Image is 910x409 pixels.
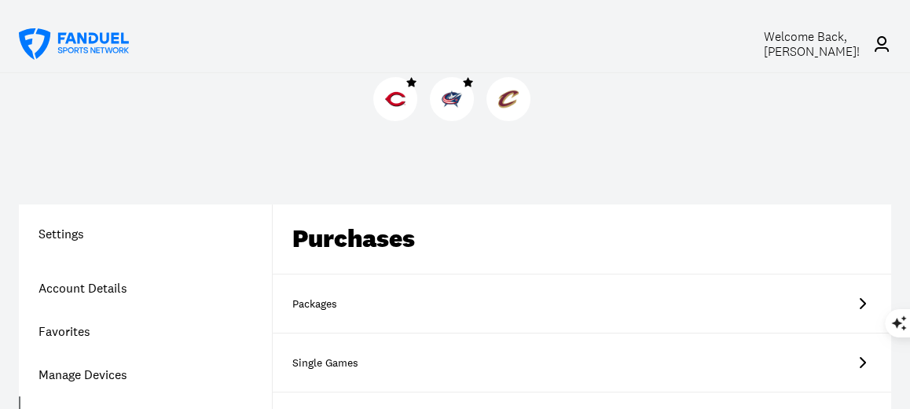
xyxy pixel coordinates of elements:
div: Single Games [292,356,371,371]
a: Welcome Back,[PERSON_NAME]! [718,29,891,59]
a: Manage Devices [19,353,272,396]
div: Purchases [273,204,891,275]
a: FanDuel Sports Network [19,28,129,60]
a: CavaliersCavaliers [486,109,537,124]
a: RedsReds [373,109,424,124]
a: Single Games [273,333,891,392]
span: Welcome Back, [PERSON_NAME] ! [764,28,860,60]
div: Packages [292,297,371,312]
img: Cavaliers [498,89,519,109]
a: Blue JacketsBlue Jackets [430,109,480,124]
img: Reds [385,89,405,109]
h1: Settings [19,224,272,243]
a: Account Details [19,267,272,310]
a: Favorites [19,310,272,353]
a: Packages [273,275,891,333]
img: Blue Jackets [442,89,462,109]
